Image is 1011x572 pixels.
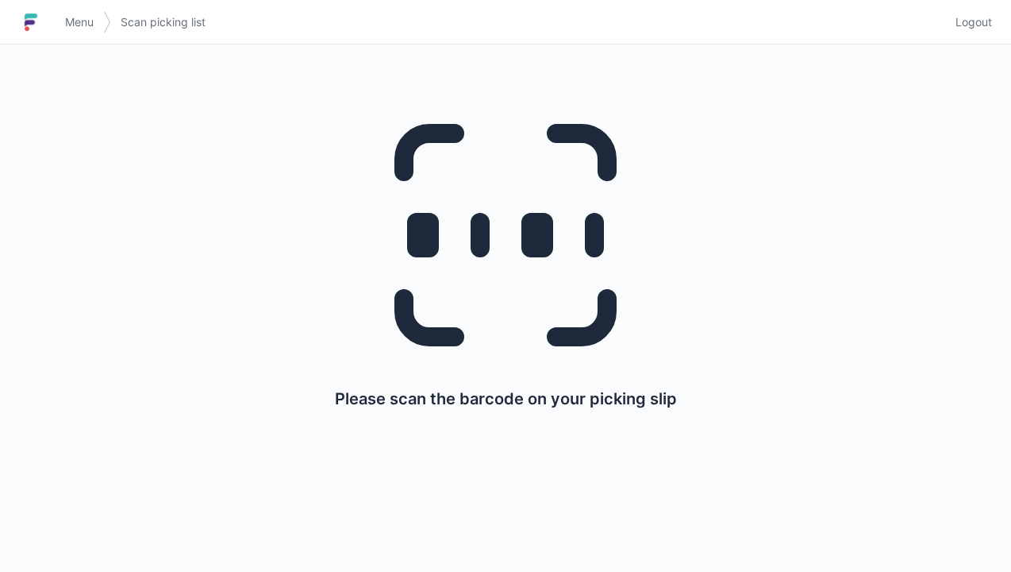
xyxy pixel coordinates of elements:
img: logo-small.jpg [19,10,43,35]
span: Menu [65,14,94,30]
a: Scan picking list [111,8,215,37]
span: Logout [955,14,992,30]
a: Logout [946,8,992,37]
a: Menu [56,8,103,37]
p: Please scan the barcode on your picking slip [335,388,677,410]
span: Scan picking list [121,14,206,30]
img: svg> [103,3,111,41]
